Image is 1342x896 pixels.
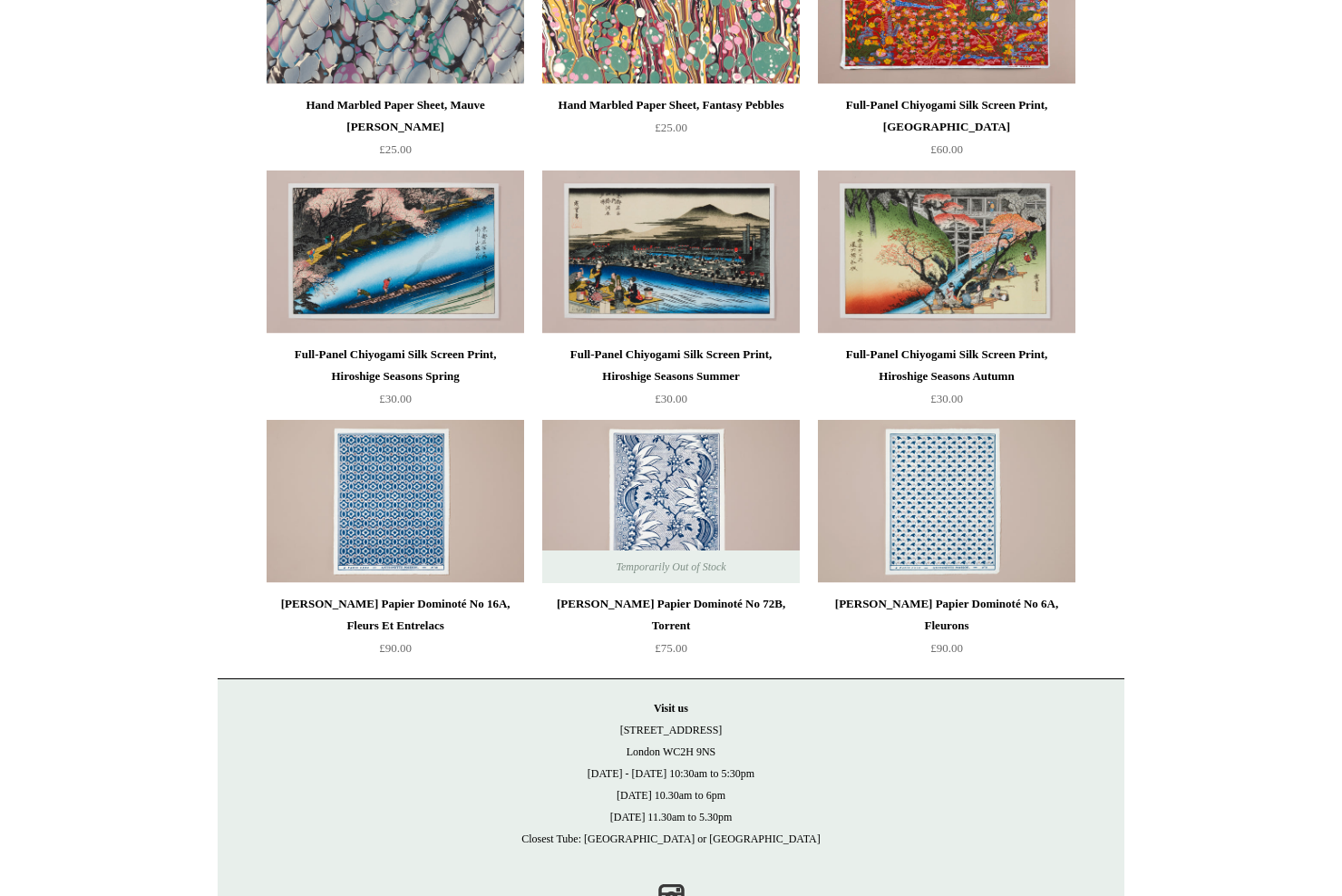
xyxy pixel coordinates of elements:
[654,702,688,715] strong: Visit us
[267,344,524,418] a: Full-Panel Chiyogami Silk Screen Print, Hiroshige Seasons Spring £30.00
[818,593,1075,667] a: [PERSON_NAME] Papier Dominoté No 6A, Fleurons £90.00
[267,170,524,334] img: Full-Panel Chiyogami Silk Screen Print, Hiroshige Seasons Spring
[542,420,800,583] a: Antoinette Poisson Papier Dominoté No 72B, Torrent Antoinette Poisson Papier Dominoté No 72B, Tor...
[542,420,800,583] img: Antoinette Poisson Papier Dominoté No 72B, Torrent
[267,170,524,334] a: Full-Panel Chiyogami Silk Screen Print, Hiroshige Seasons Spring Full-Panel Chiyogami Silk Screen...
[379,142,412,156] span: £25.00
[822,593,1071,637] div: [PERSON_NAME] Papier Dominoté No 6A, Fleurons
[542,344,800,418] a: Full-Panel Chiyogami Silk Screen Print, Hiroshige Seasons Summer £30.00
[267,94,524,169] a: Hand Marbled Paper Sheet, Mauve [PERSON_NAME] £25.00
[818,94,1075,169] a: Full-Panel Chiyogami Silk Screen Print, [GEOGRAPHIC_DATA] £60.00
[542,170,800,334] a: Full-Panel Chiyogami Silk Screen Print, Hiroshige Seasons Summer Full-Panel Chiyogami Silk Screen...
[930,392,963,405] span: £30.00
[267,593,524,667] a: [PERSON_NAME] Papier Dominoté No 16A, Fleurs Et Entrelacs £90.00
[818,344,1075,418] a: Full-Panel Chiyogami Silk Screen Print, Hiroshige Seasons Autumn £30.00
[542,593,800,667] a: [PERSON_NAME] Papier Dominoté No 72B, Torrent £75.00
[271,344,520,387] div: Full-Panel Chiyogami Silk Screen Print, Hiroshige Seasons Spring
[542,94,800,169] a: Hand Marbled Paper Sheet, Fantasy Pebbles £25.00
[930,641,963,655] span: £90.00
[598,550,744,583] span: Temporarily Out of Stock
[271,94,520,138] div: Hand Marbled Paper Sheet, Mauve [PERSON_NAME]
[822,344,1071,387] div: Full-Panel Chiyogami Silk Screen Print, Hiroshige Seasons Autumn
[379,641,412,655] span: £90.00
[655,121,687,134] span: £25.00
[818,170,1075,334] img: Full-Panel Chiyogami Silk Screen Print, Hiroshige Seasons Autumn
[271,593,520,637] div: [PERSON_NAME] Papier Dominoté No 16A, Fleurs Et Entrelacs
[655,641,687,655] span: £75.00
[547,593,795,637] div: [PERSON_NAME] Papier Dominoté No 72B, Torrent
[267,420,524,583] a: Antoinette Poisson Papier Dominoté No 16A, Fleurs Et Entrelacs Antoinette Poisson Papier Dominoté...
[822,94,1071,138] div: Full-Panel Chiyogami Silk Screen Print, [GEOGRAPHIC_DATA]
[547,344,795,387] div: Full-Panel Chiyogami Silk Screen Print, Hiroshige Seasons Summer
[267,420,524,583] img: Antoinette Poisson Papier Dominoté No 16A, Fleurs Et Entrelacs
[818,170,1075,334] a: Full-Panel Chiyogami Silk Screen Print, Hiroshige Seasons Autumn Full-Panel Chiyogami Silk Screen...
[379,392,412,405] span: £30.00
[547,94,795,116] div: Hand Marbled Paper Sheet, Fantasy Pebbles
[655,392,687,405] span: £30.00
[236,697,1106,850] p: [STREET_ADDRESS] London WC2H 9NS [DATE] - [DATE] 10:30am to 5:30pm [DATE] 10.30am to 6pm [DATE] 1...
[818,420,1075,583] img: Antoinette Poisson Papier Dominoté No 6A, Fleurons
[542,170,800,334] img: Full-Panel Chiyogami Silk Screen Print, Hiroshige Seasons Summer
[818,420,1075,583] a: Antoinette Poisson Papier Dominoté No 6A, Fleurons Antoinette Poisson Papier Dominoté No 6A, Fleu...
[930,142,963,156] span: £60.00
